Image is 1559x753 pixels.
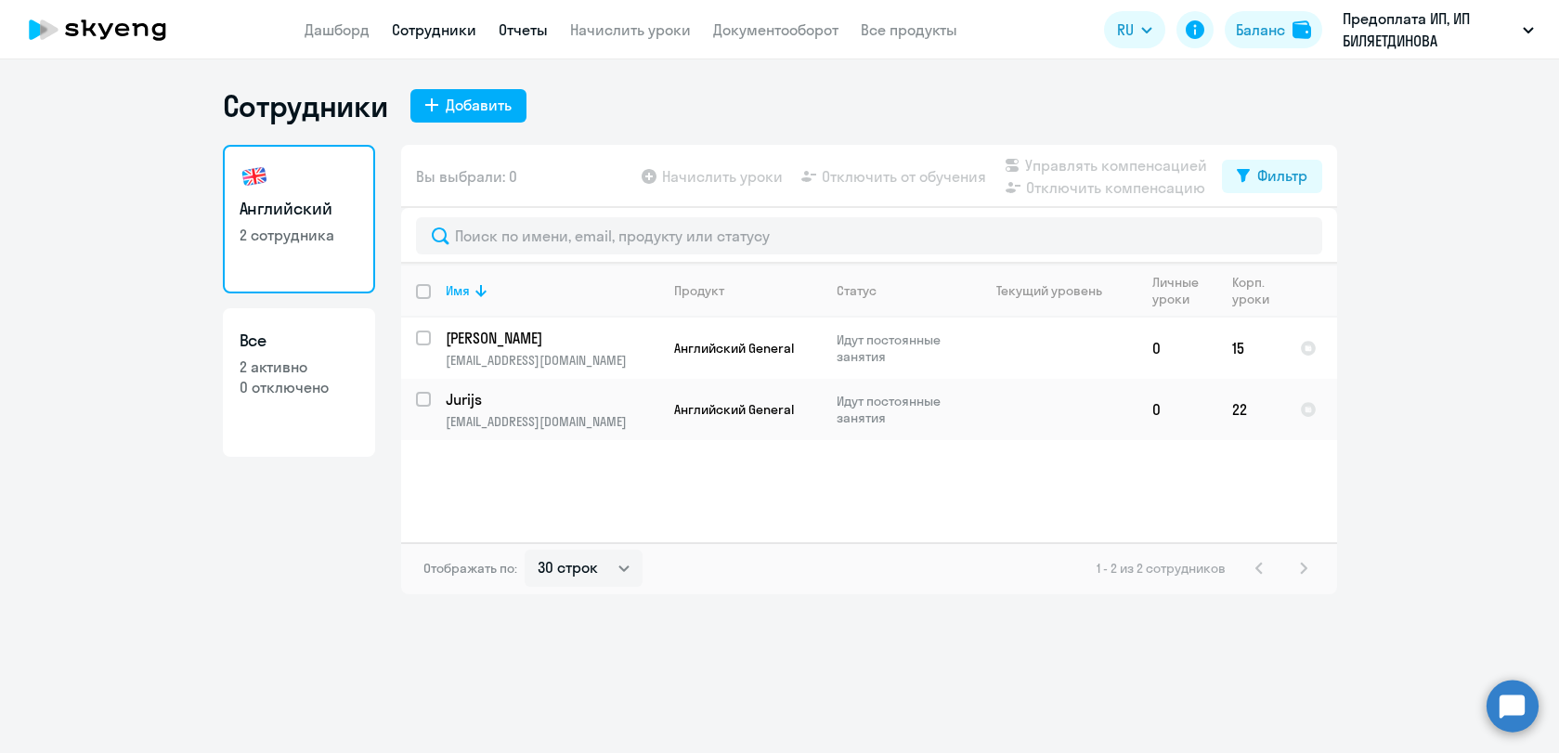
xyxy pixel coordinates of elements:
div: Имя [446,282,658,299]
span: Английский General [674,401,794,418]
button: Предоплата ИП, ИП БИЛЯЕТДИНОВА [PERSON_NAME] [1333,7,1543,52]
p: Идут постоянные занятия [837,331,964,365]
div: Баланс [1236,19,1285,41]
a: Отчеты [499,20,548,39]
div: Продукт [674,282,724,299]
h3: Английский [240,197,358,221]
button: Фильтр [1222,160,1322,193]
h3: Все [240,329,358,353]
td: 0 [1137,318,1217,379]
a: Начислить уроки [570,20,691,39]
a: Дашборд [305,20,370,39]
img: english [240,162,269,191]
td: 22 [1217,379,1285,440]
a: Английский2 сотрудника [223,145,375,293]
div: Личные уроки [1152,274,1204,307]
h1: Сотрудники [223,87,388,124]
p: 2 активно [240,357,358,377]
button: Балансbalance [1225,11,1322,48]
div: Корп. уроки [1232,274,1284,307]
a: Документооборот [713,20,838,39]
div: Личные уроки [1152,274,1216,307]
a: Все2 активно0 отключено [223,308,375,457]
span: 1 - 2 из 2 сотрудников [1097,560,1226,577]
div: Добавить [446,94,512,116]
span: Вы выбрали: 0 [416,165,517,188]
p: [EMAIL_ADDRESS][DOMAIN_NAME] [446,352,658,369]
td: 15 [1217,318,1285,379]
a: Сотрудники [392,20,476,39]
button: Добавить [410,89,526,123]
img: balance [1293,20,1311,39]
p: 0 отключено [240,377,358,397]
p: Предоплата ИП, ИП БИЛЯЕТДИНОВА [PERSON_NAME] [1343,7,1515,52]
p: [EMAIL_ADDRESS][DOMAIN_NAME] [446,413,658,430]
div: Статус [837,282,877,299]
div: Корп. уроки [1232,274,1272,307]
a: Все продукты [861,20,957,39]
p: [PERSON_NAME] [446,328,656,348]
td: 0 [1137,379,1217,440]
span: Отображать по: [423,560,517,577]
input: Поиск по имени, email, продукту или статусу [416,217,1322,254]
p: Jurijs [446,389,656,409]
div: Фильтр [1257,164,1307,187]
span: RU [1117,19,1134,41]
div: Продукт [674,282,821,299]
div: Текущий уровень [980,282,1137,299]
a: Jurijs [446,389,658,409]
div: Текущий уровень [996,282,1102,299]
p: Идут постоянные занятия [837,393,964,426]
span: Английский General [674,340,794,357]
button: RU [1104,11,1165,48]
p: 2 сотрудника [240,225,358,245]
div: Статус [837,282,964,299]
div: Имя [446,282,470,299]
a: [PERSON_NAME] [446,328,658,348]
